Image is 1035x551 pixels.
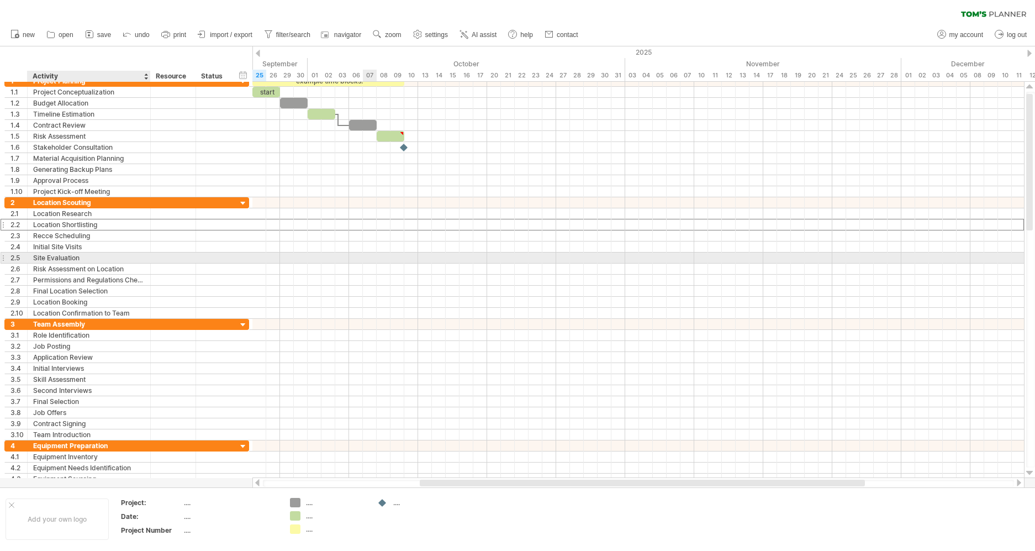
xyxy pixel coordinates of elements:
[319,28,365,42] a: navigator
[33,385,145,396] div: Second Interviews
[667,70,680,81] div: Thursday, 6 November 2025
[33,71,144,82] div: Activity
[33,175,145,186] div: Approval Process
[390,70,404,81] div: Thursday, 9 October 2025
[10,407,27,418] div: 3.8
[10,452,27,462] div: 4.1
[294,70,308,81] div: Tuesday, 30 September 2025
[10,385,27,396] div: 3.6
[10,440,27,451] div: 4
[184,498,277,507] div: ....
[184,512,277,521] div: ....
[472,31,497,39] span: AI assist
[33,219,145,230] div: Location Shortlisting
[33,87,145,97] div: Project Conceptualization
[33,264,145,274] div: Risk Assessment on Location
[6,498,109,540] div: Add your own logo
[210,31,252,39] span: import / export
[749,70,763,81] div: Friday, 14 November 2025
[33,396,145,407] div: Final Selection
[280,70,294,81] div: Monday, 29 September 2025
[763,70,777,81] div: Monday, 17 November 2025
[121,512,182,521] div: Date:
[308,58,625,70] div: October 2025
[473,70,487,81] div: Friday, 17 October 2025
[33,131,145,141] div: Risk Assessment
[33,109,145,119] div: Timeline Estimation
[10,175,27,186] div: 1.9
[370,28,404,42] a: zoom
[992,28,1030,42] a: log out
[10,153,27,164] div: 1.7
[708,70,722,81] div: Tuesday, 11 November 2025
[10,197,27,208] div: 2
[306,511,366,521] div: ....
[252,87,280,97] div: start
[335,70,349,81] div: Friday, 3 October 2025
[33,363,145,374] div: Initial Interviews
[410,28,451,42] a: settings
[10,120,27,130] div: 1.4
[156,71,189,82] div: Resource
[377,70,390,81] div: Wednesday, 8 October 2025
[195,28,256,42] a: import / export
[33,429,145,440] div: Team Introduction
[487,70,501,81] div: Monday, 20 October 2025
[10,219,27,230] div: 2.2
[639,70,653,81] div: Tuesday, 4 November 2025
[10,186,27,197] div: 1.10
[393,498,453,507] div: ....
[404,70,418,81] div: Friday, 10 October 2025
[385,31,401,39] span: zoom
[33,186,145,197] div: Project Kick-off Meeting
[33,164,145,175] div: Generating Backup Plans
[10,352,27,363] div: 3.3
[901,70,915,81] div: Monday, 1 December 2025
[33,440,145,451] div: Equipment Preparation
[832,70,846,81] div: Monday, 24 November 2025
[33,142,145,153] div: Stakeholder Consultation
[598,70,611,81] div: Thursday, 30 October 2025
[584,70,598,81] div: Wednesday, 29 October 2025
[791,70,805,81] div: Wednesday, 19 November 2025
[184,526,277,535] div: ....
[33,120,145,130] div: Contract Review
[805,70,819,81] div: Thursday, 20 November 2025
[10,297,27,307] div: 2.9
[33,230,145,241] div: Recce Scheduling
[349,70,363,81] div: Monday, 6 October 2025
[159,28,189,42] a: print
[33,452,145,462] div: Equipment Inventory
[33,297,145,307] div: Location Booking
[418,70,432,81] div: Monday, 13 October 2025
[10,230,27,241] div: 2.3
[520,31,533,39] span: help
[23,31,35,39] span: new
[10,242,27,252] div: 2.4
[542,28,582,42] a: contact
[33,286,145,296] div: Final Location Selection
[33,463,145,473] div: Equipment Needs Identification
[819,70,832,81] div: Friday, 21 November 2025
[10,308,27,318] div: 2.10
[425,31,448,39] span: settings
[33,352,145,363] div: Application Review
[625,58,901,70] div: November 2025
[984,70,998,81] div: Tuesday, 9 December 2025
[10,286,27,296] div: 2.8
[121,526,182,535] div: Project Number
[10,109,27,119] div: 1.3
[10,374,27,385] div: 3.5
[33,319,145,329] div: Team Assembly
[653,70,667,81] div: Wednesday, 5 November 2025
[10,341,27,351] div: 3.2
[1012,70,1026,81] div: Thursday, 11 December 2025
[460,70,473,81] div: Thursday, 16 October 2025
[736,70,749,81] div: Thursday, 13 November 2025
[970,70,984,81] div: Monday, 8 December 2025
[860,70,874,81] div: Wednesday, 26 November 2025
[33,418,145,429] div: Contract Signing
[252,70,266,81] div: Thursday, 25 September 2025
[10,429,27,440] div: 3.10
[611,70,625,81] div: Friday, 31 October 2025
